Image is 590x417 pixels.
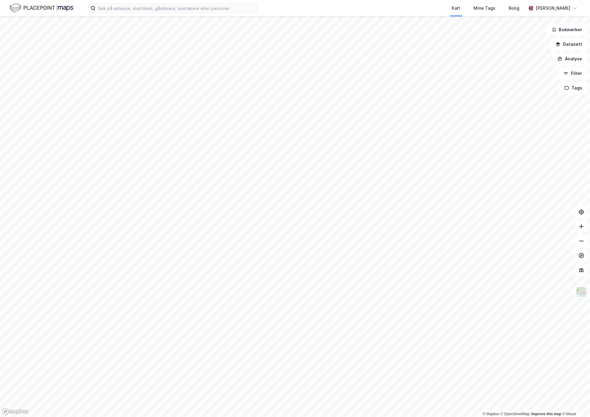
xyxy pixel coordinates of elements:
button: Tags [559,82,588,94]
a: Mapbox [483,412,499,416]
div: Kontrollprogram for chat [560,388,590,417]
button: Analyse [552,53,588,65]
div: Bolig [509,5,520,12]
div: Mine Tags [474,5,496,12]
div: Kart [452,5,461,12]
button: Bokmerker [547,24,588,36]
img: logo.f888ab2527a4732fd821a326f86c7f29.svg [10,3,73,13]
div: [PERSON_NAME] [536,5,571,12]
input: Søk på adresse, matrikkel, gårdeiere, leietakere eller personer [96,4,257,13]
a: Improve this map [531,412,562,416]
a: OpenStreetMap [501,412,530,416]
img: Z [576,286,587,298]
button: Datasett [551,38,588,50]
iframe: Chat Widget [560,388,590,417]
button: Filter [558,67,588,79]
a: Mapbox homepage [2,408,28,415]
